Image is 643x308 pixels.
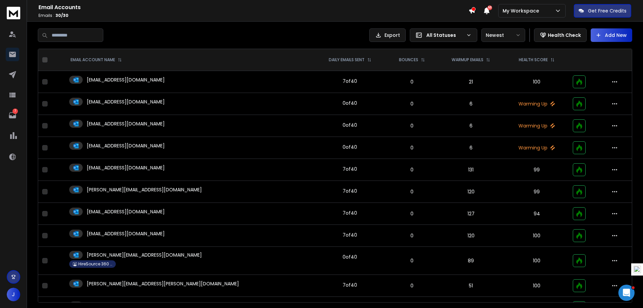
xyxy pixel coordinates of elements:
p: WARMUP EMAILS [452,57,483,63]
td: 51 [437,275,505,297]
div: 7 of 40 [343,210,357,216]
td: 120 [437,181,505,203]
a: 7 [6,109,19,122]
p: [EMAIL_ADDRESS][DOMAIN_NAME] [87,120,165,127]
div: 0 of 40 [343,100,357,106]
button: J [7,288,20,301]
p: Health Check [548,32,581,39]
td: 100 [505,225,569,247]
iframe: Intercom live chat [618,285,635,301]
p: [EMAIL_ADDRESS][DOMAIN_NAME] [87,76,165,83]
div: 0 of 40 [343,122,357,128]
td: 100 [505,275,569,297]
p: 0 [391,188,433,195]
p: 7 [12,109,18,114]
p: BOUNCES [399,57,418,63]
div: 7 of 40 [343,232,357,238]
span: 30 / 30 [55,13,69,18]
td: 100 [505,247,569,275]
p: 0 [391,122,433,129]
p: Emails : [38,13,468,18]
div: 0 of 40 [343,144,357,150]
p: 0 [391,257,433,264]
p: 0 [391,78,433,85]
td: 6 [437,115,505,137]
p: Get Free Credits [588,7,626,14]
p: 0 [391,166,433,173]
button: Add New [591,28,632,42]
div: EMAIL ACCOUNT NAME [71,57,122,63]
p: HireSource 360 BD [78,261,112,267]
td: 127 [437,203,505,225]
p: 0 [391,100,433,107]
p: [EMAIL_ADDRESS][DOMAIN_NAME] [87,230,165,237]
p: 0 [391,232,433,239]
p: Warming Up [509,144,565,151]
p: 0 [391,210,433,217]
span: 50 [487,5,492,10]
p: [EMAIL_ADDRESS][DOMAIN_NAME] [87,142,165,149]
p: [PERSON_NAME][EMAIL_ADDRESS][DOMAIN_NAME] [87,252,202,258]
td: 100 [505,71,569,93]
td: 120 [437,225,505,247]
td: 94 [505,203,569,225]
p: My Workspace [503,7,542,14]
button: Export [369,28,406,42]
p: [EMAIL_ADDRESS][DOMAIN_NAME] [87,98,165,105]
td: 99 [505,181,569,203]
h1: Email Accounts [38,3,468,11]
img: logo [7,7,20,19]
td: 21 [437,71,505,93]
p: 0 [391,144,433,151]
p: Warming Up [509,122,565,129]
td: 131 [437,159,505,181]
p: HEALTH SCORE [519,57,548,63]
button: Health Check [534,28,587,42]
td: 89 [437,247,505,275]
p: Warming Up [509,100,565,107]
td: 99 [505,159,569,181]
p: [PERSON_NAME][EMAIL_ADDRESS][PERSON_NAME][DOMAIN_NAME] [87,280,239,287]
p: [EMAIL_ADDRESS][DOMAIN_NAME] [87,208,165,215]
p: 0 [391,282,433,289]
td: 6 [437,93,505,115]
p: DAILY EMAILS SENT [329,57,365,63]
button: Get Free Credits [574,4,631,18]
div: 7 of 40 [343,282,357,288]
p: [PERSON_NAME][EMAIL_ADDRESS][DOMAIN_NAME] [87,186,202,193]
p: All Statuses [426,32,463,39]
td: 6 [437,137,505,159]
p: [EMAIL_ADDRESS][DOMAIN_NAME] [87,164,165,171]
div: 7 of 40 [343,78,357,85]
div: 7 of 40 [343,166,357,172]
div: 0 of 40 [343,254,357,260]
button: Newest [481,28,525,42]
div: 7 of 40 [343,188,357,194]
